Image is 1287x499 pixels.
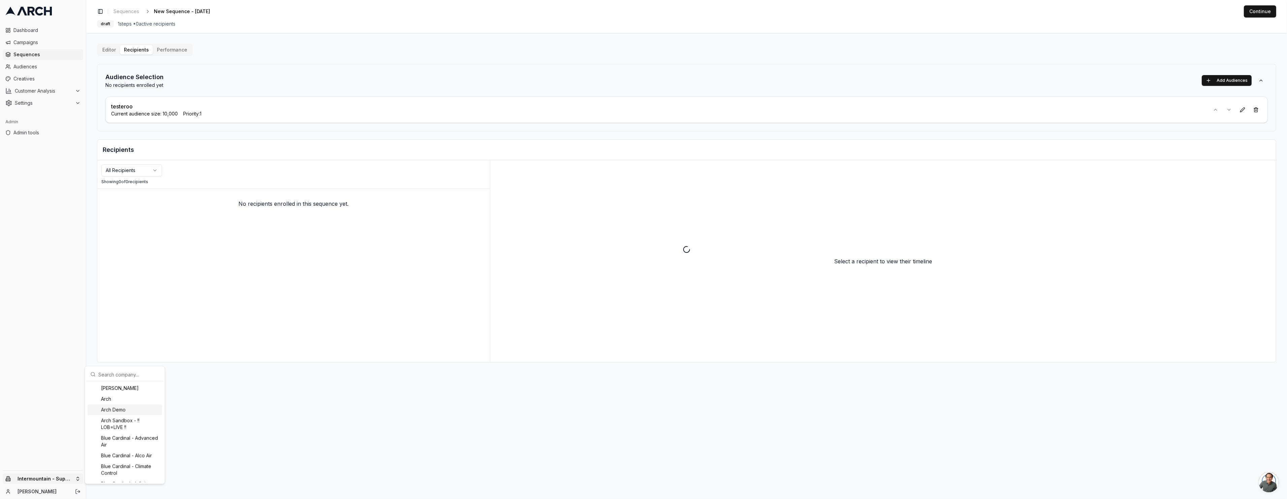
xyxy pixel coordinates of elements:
div: Arch [88,394,162,404]
div: Blue Cardinal - Advanced Air [88,433,162,450]
div: Arch Sandbox - !! LOB=LIVE !! [88,415,162,433]
div: Blue Cardinal - Infinity [US_STATE] Air [88,478,162,496]
div: [PERSON_NAME] [88,383,162,394]
div: Blue Cardinal - Climate Control [88,461,162,478]
div: Blue Cardinal - Alco Air [88,450,162,461]
div: Suggestions [86,381,163,483]
input: Search company... [98,368,159,381]
div: Arch Demo [88,404,162,415]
